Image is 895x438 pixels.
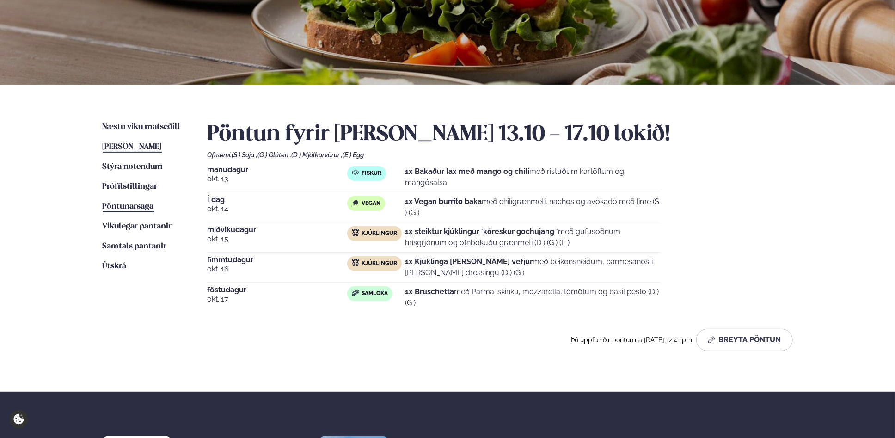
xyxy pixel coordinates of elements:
[352,259,359,266] img: chicken.svg
[103,222,172,230] span: Vikulegar pantanir
[405,197,482,206] strong: 1x Vegan burrito baka
[405,287,454,296] strong: 1x Bruschetta
[292,151,343,159] span: (D ) Mjólkurvörur ,
[9,410,28,429] a: Cookie settings
[352,199,359,206] img: Vegan.svg
[103,201,154,212] a: Pöntunarsaga
[362,170,381,177] span: Fiskur
[103,142,162,153] a: [PERSON_NAME]
[232,151,258,159] span: (S ) Soja ,
[352,290,359,296] img: sandwich-new-16px.svg
[405,256,661,278] p: með beikonsneiðum, parmesanosti [PERSON_NAME] dressingu (D ) (G )
[352,229,359,236] img: chicken.svg
[208,122,793,148] h2: Pöntun fyrir [PERSON_NAME] 13.10 - 17.10 lokið!
[208,264,348,275] span: okt. 16
[405,286,661,308] p: með Parma-skinku, mozzarella, tómötum og basil pestó (D ) (G )
[405,196,661,218] p: með chilígrænmeti, nachos og avókadó með lime (S ) (G )
[362,230,397,237] span: Kjúklingur
[103,261,127,272] a: Útskrá
[696,329,793,351] button: Breyta Pöntun
[405,227,558,236] strong: 1x steiktur kjúklingur ´kóreskur gochujang ´
[103,181,158,192] a: Prófílstillingar
[103,161,163,173] a: Stýra notendum
[208,294,348,305] span: okt. 17
[103,143,162,151] span: [PERSON_NAME]
[103,163,163,171] span: Stýra notendum
[208,286,348,294] span: föstudagur
[103,123,181,131] span: Næstu viku matseðill
[103,241,167,252] a: Samtals pantanir
[103,221,172,232] a: Vikulegar pantanir
[103,262,127,270] span: Útskrá
[103,242,167,250] span: Samtals pantanir
[362,290,388,297] span: Samloka
[571,336,693,344] span: Þú uppfærðir pöntunina [DATE] 12:41 pm
[208,226,348,234] span: miðvikudagur
[352,169,359,176] img: fish.svg
[103,122,181,133] a: Næstu viku matseðill
[208,204,348,215] span: okt. 14
[208,173,348,185] span: okt. 13
[208,196,348,204] span: Í dag
[362,260,397,267] span: Kjúklingur
[405,166,661,188] p: með ristuðum kartöflum og mangósalsa
[405,257,533,266] strong: 1x Kjúklinga [PERSON_NAME] vefjur
[208,166,348,173] span: mánudagur
[208,234,348,245] span: okt. 15
[405,226,661,248] p: með gufusoðnum hrísgrjónum og ofnbökuðu grænmeti (D ) (G ) (E )
[208,256,348,264] span: fimmtudagur
[258,151,292,159] span: (G ) Glúten ,
[362,200,380,207] span: Vegan
[405,167,529,176] strong: 1x Bakaður lax með mango og chilí
[103,183,158,191] span: Prófílstillingar
[208,151,793,159] div: Ofnæmi:
[343,151,364,159] span: (E ) Egg
[103,203,154,210] span: Pöntunarsaga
